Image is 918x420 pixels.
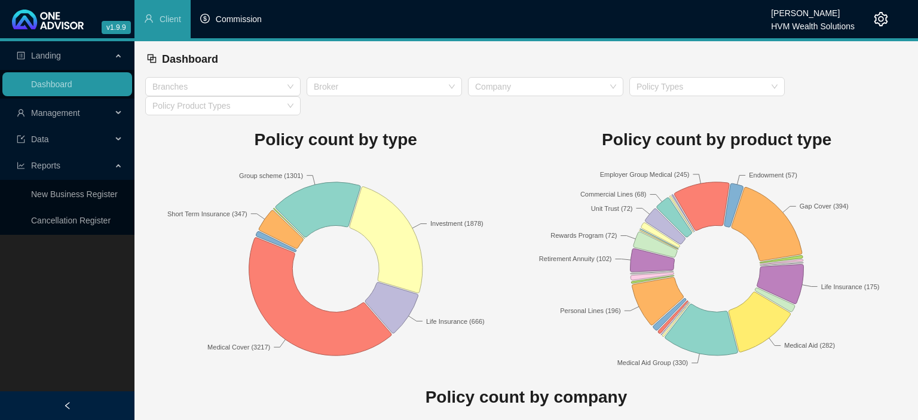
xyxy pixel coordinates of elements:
[550,232,617,239] text: Rewards Program (72)
[426,317,485,324] text: Life Insurance (666)
[874,12,888,26] span: setting
[430,220,484,227] text: Investment (1878)
[31,189,118,199] a: New Business Register
[31,51,61,60] span: Landing
[17,135,25,143] span: import
[599,170,689,177] text: Employer Group Medical (245)
[146,53,157,64] span: block
[538,255,611,262] text: Retirement Annuity (102)
[17,161,25,170] span: line-chart
[821,283,880,290] text: Life Insurance (175)
[145,127,527,153] h1: Policy count by type
[771,16,855,29] div: HVM Wealth Solutions
[160,14,181,24] span: Client
[239,171,303,179] text: Group scheme (1301)
[144,14,154,23] span: user
[31,134,49,144] span: Data
[216,14,262,24] span: Commission
[102,21,131,34] span: v1.9.9
[31,79,72,89] a: Dashboard
[749,171,797,179] text: Endowment (57)
[560,307,621,314] text: Personal Lines (196)
[63,401,72,410] span: left
[580,191,646,198] text: Commercial Lines (68)
[527,127,908,153] h1: Policy count by product type
[31,108,80,118] span: Management
[800,203,849,210] text: Gap Cover (394)
[12,10,84,29] img: 2df55531c6924b55f21c4cf5d4484680-logo-light.svg
[162,53,218,65] span: Dashboard
[31,216,111,225] a: Cancellation Register
[590,204,632,211] text: Unit Trust (72)
[17,109,25,117] span: user
[617,359,688,366] text: Medical Aid Group (330)
[31,161,60,170] span: Reports
[167,210,247,217] text: Short Term Insurance (347)
[771,3,855,16] div: [PERSON_NAME]
[784,342,835,349] text: Medical Aid (282)
[17,51,25,60] span: profile
[200,14,210,23] span: dollar
[207,344,270,351] text: Medical Cover (3217)
[145,384,907,410] h1: Policy count by company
